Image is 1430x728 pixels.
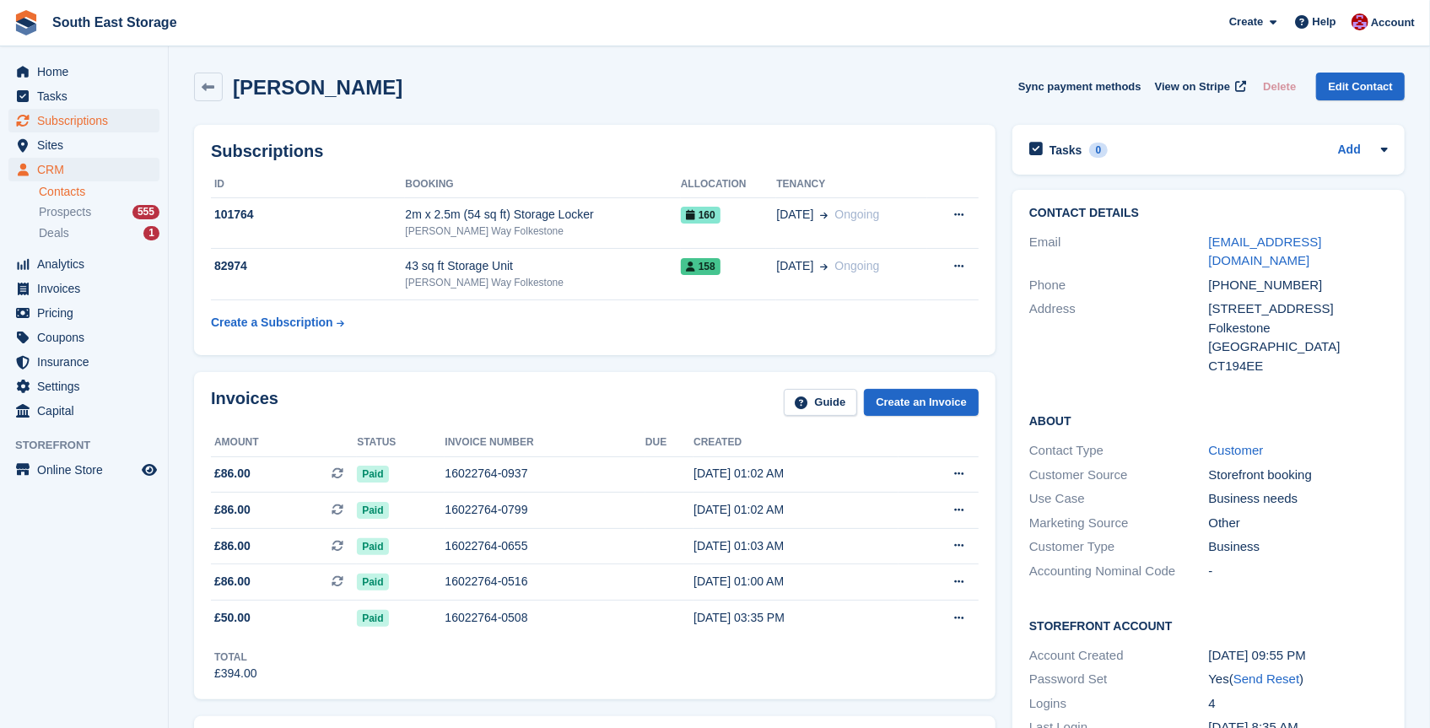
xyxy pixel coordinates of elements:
a: menu [8,84,159,108]
img: stora-icon-8386f47178a22dfd0bd8f6a31ec36ba5ce8667c1dd55bd0f319d3a0aa187defe.svg [13,10,39,35]
div: 4 [1209,694,1389,714]
div: 555 [132,205,159,219]
div: [DATE] 01:03 AM [693,537,898,555]
a: Create a Subscription [211,307,344,338]
div: [DATE] 01:00 AM [693,573,898,590]
h2: Tasks [1050,143,1082,158]
img: Roger Norris [1352,13,1368,30]
a: South East Storage [46,8,184,36]
div: Account Created [1029,646,1209,666]
span: Tasks [37,84,138,108]
div: 1 [143,226,159,240]
th: Allocation [681,171,777,198]
div: Other [1209,514,1389,533]
div: 16022764-0655 [445,537,645,555]
div: 101764 [211,206,405,224]
a: menu [8,158,159,181]
div: £394.00 [214,665,257,682]
div: Customer Type [1029,537,1209,557]
span: Prospects [39,204,91,220]
th: Due [645,429,693,456]
span: 160 [681,207,720,224]
div: Phone [1029,276,1209,295]
div: Contact Type [1029,441,1209,461]
span: Deals [39,225,69,241]
div: [PERSON_NAME] Way Folkestone [405,224,680,239]
span: Paid [357,538,388,555]
div: Accounting Nominal Code [1029,562,1209,581]
h2: Invoices [211,389,278,417]
div: Customer Source [1029,466,1209,485]
div: 16022764-0937 [445,465,645,483]
span: Sites [37,133,138,157]
a: Contacts [39,184,159,200]
div: [DATE] 09:55 PM [1209,646,1389,666]
div: [PHONE_NUMBER] [1209,276,1389,295]
span: £86.00 [214,537,251,555]
div: 82974 [211,257,405,275]
th: Status [357,429,445,456]
button: Delete [1256,73,1303,100]
span: Paid [357,610,388,627]
a: menu [8,326,159,349]
div: 2m x 2.5m (54 sq ft) Storage Locker [405,206,680,224]
span: Pricing [37,301,138,325]
div: 16022764-0799 [445,501,645,519]
span: Coupons [37,326,138,349]
div: 0 [1089,143,1109,158]
span: Help [1313,13,1336,30]
a: menu [8,458,159,482]
a: menu [8,350,159,374]
span: £50.00 [214,609,251,627]
th: Booking [405,171,680,198]
span: Insurance [37,350,138,374]
th: Invoice number [445,429,645,456]
div: 43 sq ft Storage Unit [405,257,680,275]
div: [DATE] 03:35 PM [693,609,898,627]
div: [GEOGRAPHIC_DATA] [1209,337,1389,357]
span: Ongoing [835,259,880,272]
span: Paid [357,502,388,519]
div: Marketing Source [1029,514,1209,533]
a: Edit Contact [1316,73,1405,100]
span: [DATE] [776,206,813,224]
th: ID [211,171,405,198]
span: Create [1229,13,1263,30]
th: Amount [211,429,357,456]
span: Account [1371,14,1415,31]
div: [DATE] 01:02 AM [693,501,898,519]
a: Customer [1209,443,1264,457]
span: 158 [681,258,720,275]
span: Invoices [37,277,138,300]
a: Create an Invoice [864,389,979,417]
div: 16022764-0508 [445,609,645,627]
span: Paid [357,574,388,590]
span: Capital [37,399,138,423]
span: Home [37,60,138,84]
a: menu [8,399,159,423]
span: Subscriptions [37,109,138,132]
a: Deals 1 [39,224,159,242]
div: CT194EE [1209,357,1389,376]
div: [DATE] 01:02 AM [693,465,898,483]
th: Tenancy [776,171,926,198]
h2: Contact Details [1029,207,1388,220]
div: Address [1029,299,1209,375]
div: Logins [1029,694,1209,714]
a: menu [8,301,159,325]
a: menu [8,109,159,132]
span: £86.00 [214,573,251,590]
a: Add [1338,141,1361,160]
div: Email [1029,233,1209,271]
a: Send Reset [1233,671,1299,686]
div: Folkestone [1209,319,1389,338]
div: Storefront booking [1209,466,1389,485]
div: Create a Subscription [211,314,333,332]
span: £86.00 [214,501,251,519]
span: Online Store [37,458,138,482]
a: [EMAIL_ADDRESS][DOMAIN_NAME] [1209,235,1322,268]
div: - [1209,562,1389,581]
div: [STREET_ADDRESS] [1209,299,1389,319]
button: Sync payment methods [1018,73,1141,100]
span: CRM [37,158,138,181]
